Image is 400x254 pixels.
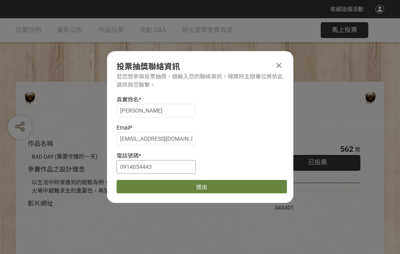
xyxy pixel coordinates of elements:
span: 比賽說明 [16,26,41,34]
span: 作品投票 [98,26,124,34]
span: 真實姓名 [117,96,139,103]
span: 最新公告 [57,26,82,34]
span: 活動 Q&A [140,26,166,34]
span: 馬上投票 [332,26,357,34]
div: 以生活中時常遇到的經驗為例，透過對比的方式宣傳住宅用火災警報器、家庭逃生計畫及火場中避難求生的重要性，希望透過趣味的短影音讓更多人認識到更多的防火觀念。 [32,178,251,195]
a: 活動 Q&A [140,18,166,42]
span: 電話號碼 [117,153,139,159]
iframe: Facebook Share [296,195,335,203]
span: 562 [340,144,353,154]
span: 參賽作品之設計理念 [28,166,85,173]
a: 比賽說明 [16,18,41,42]
a: 最新公告 [57,18,82,42]
button: 送出 [117,180,287,193]
a: 作品投票 [98,18,124,42]
span: 收藏這個活動 [330,6,364,12]
span: 票 [355,147,360,153]
span: 已投票 [308,159,327,166]
button: 馬上投票 [321,22,368,38]
span: 作品名稱 [28,140,53,147]
div: 投票抽獎聯絡資訊 [117,61,284,73]
span: 影片網址 [28,200,53,207]
span: Email [117,124,130,131]
div: BAD DAY (需要守護的一天) [32,153,251,161]
div: 若您想參與投票抽獎，請輸入您的聯絡資訊，得獎時主辦單位將依此資訊與您聯繫。 [117,73,284,89]
span: 防火宣導免費資源 [182,26,233,34]
a: 防火宣導免費資源 [182,18,233,42]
